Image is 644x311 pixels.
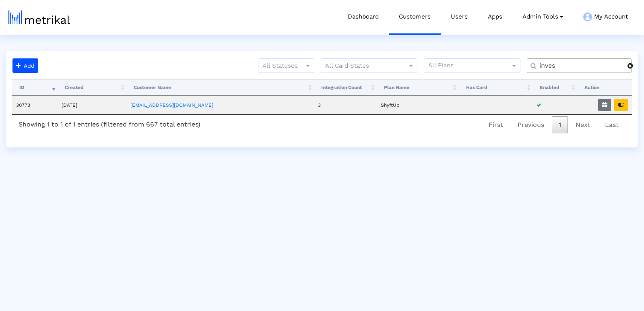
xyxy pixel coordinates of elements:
th: ID: activate to sort column ascending [12,79,58,95]
td: [DATE] [58,95,126,114]
input: All Plans [428,61,512,71]
td: 3 [314,95,377,114]
a: 1 [552,116,568,133]
th: Has Card: activate to sort column ascending [459,79,533,95]
td: 30773 [12,95,58,114]
th: Integration Count: activate to sort column ascending [314,79,377,95]
a: Next [569,116,597,133]
img: my-account-menu-icon.png [583,12,592,21]
a: First [482,116,510,133]
a: Previous [511,116,551,133]
th: Enabled: activate to sort column ascending [533,79,577,95]
input: Customer Name [534,62,627,70]
div: Showing 1 to 1 of 1 entries (filtered from 667 total entries) [12,115,207,131]
img: metrical-logo-light.png [8,10,70,24]
th: Plan Name: activate to sort column ascending [377,79,459,95]
button: Add [12,58,38,73]
input: All Card States [325,61,398,71]
a: [EMAIL_ADDRESS][DOMAIN_NAME] [130,102,213,108]
th: Created: activate to sort column ascending [58,79,126,95]
th: Customer Name: activate to sort column ascending [126,79,314,95]
th: Action [577,79,632,95]
a: Last [598,116,625,133]
td: ShyftUp [377,95,459,114]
